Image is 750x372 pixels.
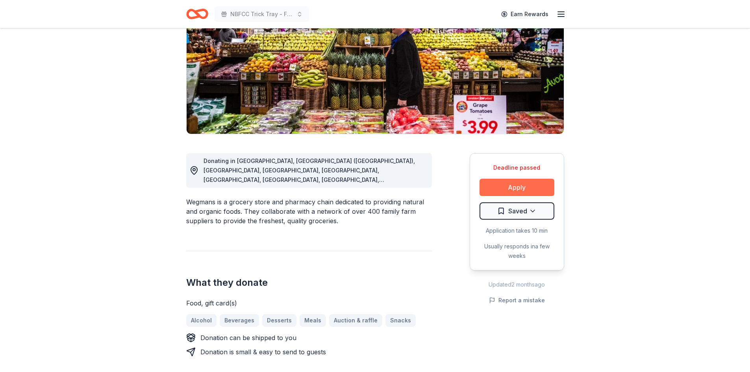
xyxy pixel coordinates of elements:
div: Application takes 10 min [480,226,554,235]
a: Home [186,5,208,23]
a: Meals [300,314,326,327]
span: Saved [508,206,527,216]
a: Snacks [385,314,416,327]
div: Updated 2 months ago [470,280,564,289]
button: Saved [480,202,554,220]
div: Deadline passed [480,163,554,172]
button: NBFCC Trick Tray - Fundraiser [215,6,309,22]
a: Alcohol [186,314,217,327]
button: Report a mistake [489,296,545,305]
span: NBFCC Trick Tray - Fundraiser [230,9,293,19]
span: Donating in [GEOGRAPHIC_DATA], [GEOGRAPHIC_DATA] ([GEOGRAPHIC_DATA]), [GEOGRAPHIC_DATA], [GEOGRAP... [204,157,415,192]
button: Apply [480,179,554,196]
div: Wegmans is a grocery store and pharmacy chain dedicated to providing natural and organic foods. T... [186,197,432,226]
div: Usually responds in a few weeks [480,242,554,261]
a: Beverages [220,314,259,327]
a: Earn Rewards [496,7,553,21]
div: Donation is small & easy to send to guests [200,347,326,357]
div: Food, gift card(s) [186,298,432,308]
a: Desserts [262,314,296,327]
h2: What they donate [186,276,432,289]
div: Donation can be shipped to you [200,333,296,342]
a: Auction & raffle [329,314,382,327]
